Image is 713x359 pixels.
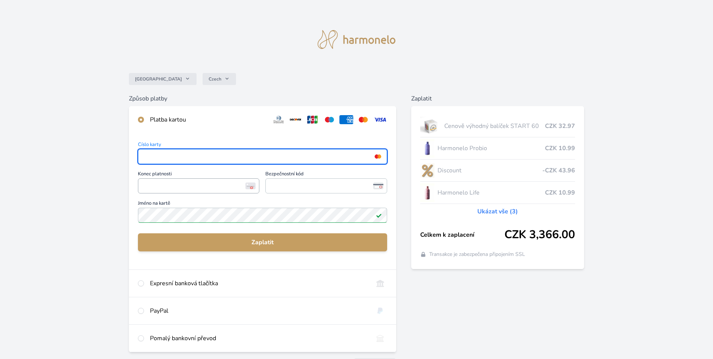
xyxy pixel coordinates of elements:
img: maestro.svg [322,115,336,124]
span: Harmonelo Probio [437,144,545,153]
input: Jméno na kartěPlatné pole [138,208,387,223]
span: CZK 10.99 [545,188,575,197]
iframe: Iframe pro číslo karty [141,151,384,162]
span: -CZK 43.96 [542,166,575,175]
span: Discount [437,166,543,175]
a: Ukázat vše (3) [477,207,518,216]
img: start.jpg [420,117,442,135]
img: logo.svg [318,30,396,49]
span: CZK 10.99 [545,144,575,153]
img: Konec platnosti [245,183,256,189]
span: Konec platnosti [138,172,259,178]
span: Číslo karty [138,142,387,149]
img: CLEAN_PROBIO_se_stinem_x-lo.jpg [420,139,434,158]
iframe: Iframe pro datum vypršení platnosti [141,181,256,191]
span: Cenově výhodný balíček START 60 [444,122,545,131]
img: paypal.svg [373,306,387,315]
img: diners.svg [272,115,286,124]
div: Platba kartou [150,115,266,124]
button: [GEOGRAPHIC_DATA] [129,73,197,85]
span: Celkem k zaplacení [420,230,505,239]
img: jcb.svg [306,115,319,124]
div: Pomalý bankovní převod [150,334,367,343]
h6: Zaplatit [411,94,584,103]
span: [GEOGRAPHIC_DATA] [135,76,182,82]
span: Bezpečnostní kód [265,172,387,178]
span: Zaplatit [144,238,381,247]
img: Platné pole [376,212,382,218]
span: Jméno na kartě [138,201,387,208]
iframe: Iframe pro bezpečnostní kód [269,181,383,191]
button: Czech [203,73,236,85]
div: Expresní banková tlačítka [150,279,367,288]
img: mc [373,153,383,160]
img: amex.svg [339,115,353,124]
img: CLEAN_LIFE_se_stinem_x-lo.jpg [420,183,434,202]
span: CZK 3,366.00 [504,228,575,242]
span: Transakce je zabezpečena připojením SSL [429,251,525,258]
span: CZK 32.97 [545,122,575,131]
button: Zaplatit [138,233,387,251]
img: discount-lo.png [420,161,434,180]
img: discover.svg [289,115,303,124]
h6: Způsob platby [129,94,396,103]
img: bankTransfer_IBAN.svg [373,334,387,343]
span: Harmonelo Life [437,188,545,197]
div: PayPal [150,306,367,315]
img: onlineBanking_CZ.svg [373,279,387,288]
img: visa.svg [373,115,387,124]
img: mc.svg [356,115,370,124]
span: Czech [209,76,221,82]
